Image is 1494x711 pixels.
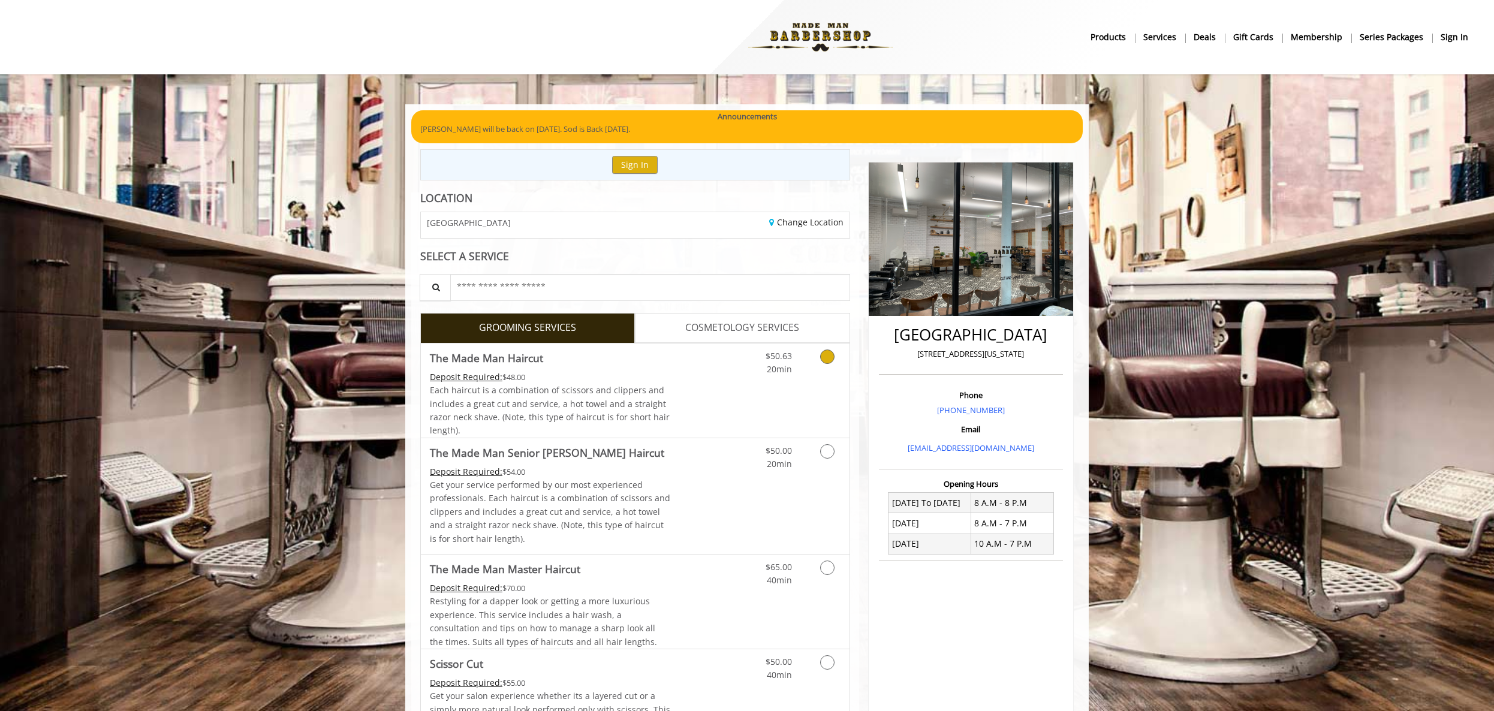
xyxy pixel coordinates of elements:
a: MembershipMembership [1282,28,1351,46]
b: sign in [1441,31,1468,44]
td: 8 A.M - 8 P.M [971,493,1053,513]
span: $50.00 [766,656,792,667]
span: [GEOGRAPHIC_DATA] [427,218,511,227]
span: 20min [767,363,792,375]
a: ServicesServices [1135,28,1185,46]
td: [DATE] [888,534,971,554]
b: Series packages [1360,31,1423,44]
a: [PHONE_NUMBER] [937,405,1005,415]
span: This service needs some Advance to be paid before we block your appointment [430,466,502,477]
a: [EMAIL_ADDRESS][DOMAIN_NAME] [908,442,1034,453]
td: [DATE] To [DATE] [888,493,971,513]
span: This service needs some Advance to be paid before we block your appointment [430,677,502,688]
button: Sign In [612,156,658,173]
div: $70.00 [430,582,671,595]
span: Restyling for a dapper look or getting a more luxurious experience. This service includes a hair ... [430,595,657,647]
h3: Opening Hours [879,480,1063,488]
span: $50.63 [766,350,792,361]
span: COSMETOLOGY SERVICES [685,320,799,336]
div: $48.00 [430,370,671,384]
span: GROOMING SERVICES [479,320,576,336]
span: 40min [767,669,792,680]
h3: Email [882,425,1060,433]
b: LOCATION [420,191,472,205]
b: Deals [1194,31,1216,44]
b: gift cards [1233,31,1273,44]
b: The Made Man Senior [PERSON_NAME] Haircut [430,444,664,461]
div: $54.00 [430,465,671,478]
span: This service needs some Advance to be paid before we block your appointment [430,371,502,382]
button: Service Search [420,274,451,301]
h2: [GEOGRAPHIC_DATA] [882,326,1060,344]
b: Services [1143,31,1176,44]
div: SELECT A SERVICE [420,251,850,262]
a: sign insign in [1432,28,1477,46]
div: $55.00 [430,676,671,689]
span: 20min [767,458,792,469]
td: [DATE] [888,513,971,534]
b: The Made Man Haircut [430,350,543,366]
span: 40min [767,574,792,586]
b: Scissor Cut [430,655,483,672]
span: Each haircut is a combination of scissors and clippers and includes a great cut and service, a ho... [430,384,670,436]
a: DealsDeals [1185,28,1225,46]
p: [STREET_ADDRESS][US_STATE] [882,348,1060,360]
b: Membership [1291,31,1342,44]
p: Get your service performed by our most experienced professionals. Each haircut is a combination o... [430,478,671,546]
a: Gift cardsgift cards [1225,28,1282,46]
p: [PERSON_NAME] will be back on [DATE]. Sod is Back [DATE]. [420,123,1074,135]
img: Made Man Barbershop logo [738,4,903,70]
h3: Phone [882,391,1060,399]
span: This service needs some Advance to be paid before we block your appointment [430,582,502,593]
b: Announcements [718,110,777,123]
a: Change Location [769,216,844,228]
td: 10 A.M - 7 P.M [971,534,1053,554]
b: products [1091,31,1126,44]
span: $50.00 [766,445,792,456]
span: $65.00 [766,561,792,573]
a: Productsproducts [1082,28,1135,46]
b: The Made Man Master Haircut [430,561,580,577]
td: 8 A.M - 7 P.M [971,513,1053,534]
a: Series packagesSeries packages [1351,28,1432,46]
